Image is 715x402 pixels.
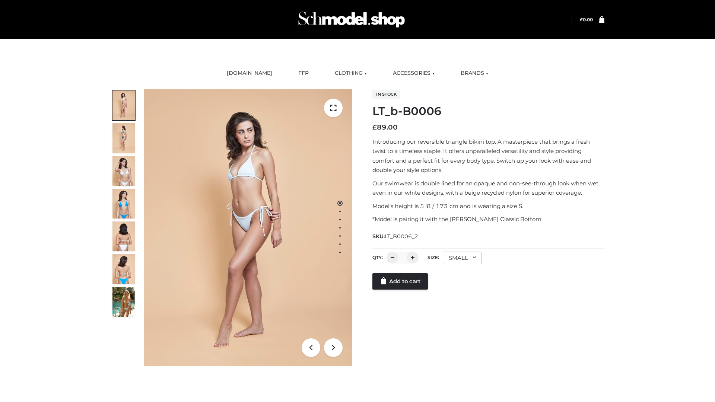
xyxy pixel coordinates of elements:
[296,5,407,34] img: Schmodel Admin 964
[112,123,135,153] img: ArielClassicBikiniTop_CloudNine_AzureSky_OW114ECO_2-scaled.jpg
[372,137,604,175] p: Introducing our reversible triangle bikini top. A masterpiece that brings a fresh twist to a time...
[580,17,583,22] span: £
[443,252,482,264] div: SMALL
[372,273,428,290] a: Add to cart
[385,233,418,240] span: LT_B0006_2
[293,65,314,82] a: FFP
[372,214,604,224] p: *Model is pairing it with the [PERSON_NAME] Classic Bottom
[372,123,398,131] bdi: 89.00
[112,189,135,218] img: ArielClassicBikiniTop_CloudNine_AzureSky_OW114ECO_4-scaled.jpg
[221,65,278,82] a: [DOMAIN_NAME]
[112,221,135,251] img: ArielClassicBikiniTop_CloudNine_AzureSky_OW114ECO_7-scaled.jpg
[387,65,440,82] a: ACCESSORIES
[329,65,372,82] a: CLOTHING
[372,232,419,241] span: SKU:
[372,179,604,198] p: Our swimwear is double lined for an opaque and non-see-through look when wet, even in our white d...
[372,123,377,131] span: £
[112,90,135,120] img: ArielClassicBikiniTop_CloudNine_AzureSky_OW114ECO_1-scaled.jpg
[372,201,604,211] p: Model’s height is 5 ‘8 / 173 cm and is wearing a size S.
[455,65,494,82] a: BRANDS
[372,90,400,99] span: In stock
[372,255,383,260] label: QTY:
[112,287,135,317] img: Arieltop_CloudNine_AzureSky2.jpg
[580,17,593,22] bdi: 0.00
[580,17,593,22] a: £0.00
[144,89,352,366] img: LT_b-B0006
[372,105,604,118] h1: LT_b-B0006
[428,255,439,260] label: Size:
[112,254,135,284] img: ArielClassicBikiniTop_CloudNine_AzureSky_OW114ECO_8-scaled.jpg
[112,156,135,186] img: ArielClassicBikiniTop_CloudNine_AzureSky_OW114ECO_3-scaled.jpg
